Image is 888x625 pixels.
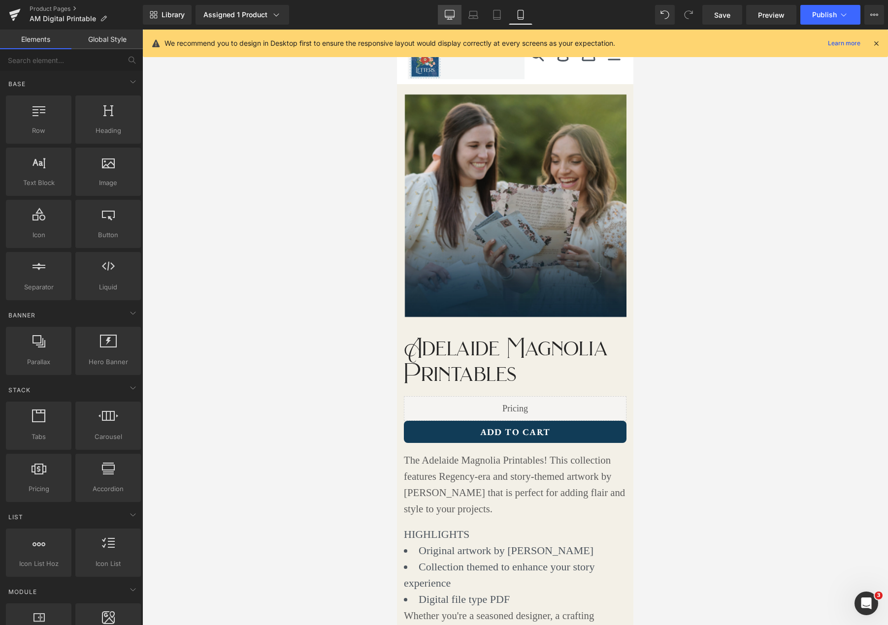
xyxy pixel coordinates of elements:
[143,5,192,25] a: New Library
[9,559,68,569] span: Icon List Hoz
[9,357,68,367] span: Parallax
[164,38,615,49] p: We recommend you to design in Desktop first to ensure the responsive layout would display correct...
[746,5,796,25] a: Preview
[78,282,138,292] span: Liquid
[78,484,138,494] span: Accordion
[7,311,36,320] span: Banner
[655,5,675,25] button: Undo
[485,5,509,25] a: Tablet
[9,282,68,292] span: Separator
[875,592,883,599] span: 3
[7,587,38,596] span: Module
[824,37,864,49] a: Learn more
[397,30,633,625] iframe: To enrich screen reader interactions, please activate Accessibility in Grammarly extension settings
[800,5,860,25] button: Publish
[461,5,485,25] a: Laptop
[864,5,884,25] button: More
[7,79,27,89] span: Base
[78,178,138,188] span: Image
[714,10,730,20] span: Save
[30,5,143,13] a: Product Pages
[9,484,68,494] span: Pricing
[9,230,68,240] span: Icon
[203,10,281,20] div: Assigned 1 Product
[9,125,68,136] span: Row
[71,30,143,49] a: Global Style
[855,592,878,615] iframe: Intercom live chat
[30,15,96,23] span: AM Digital Printable
[509,5,532,25] a: Mobile
[679,5,698,25] button: Redo
[78,559,138,569] span: Icon List
[78,125,138,136] span: Heading
[758,10,785,20] span: Preview
[9,178,68,188] span: Text Block
[812,11,837,19] span: Publish
[9,432,68,442] span: Tabs
[78,432,138,442] span: Carousel
[7,512,24,522] span: List
[162,10,185,19] span: Library
[78,357,138,367] span: Hero Banner
[438,5,461,25] a: Desktop
[7,385,32,395] span: Stack
[78,230,138,240] span: Button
